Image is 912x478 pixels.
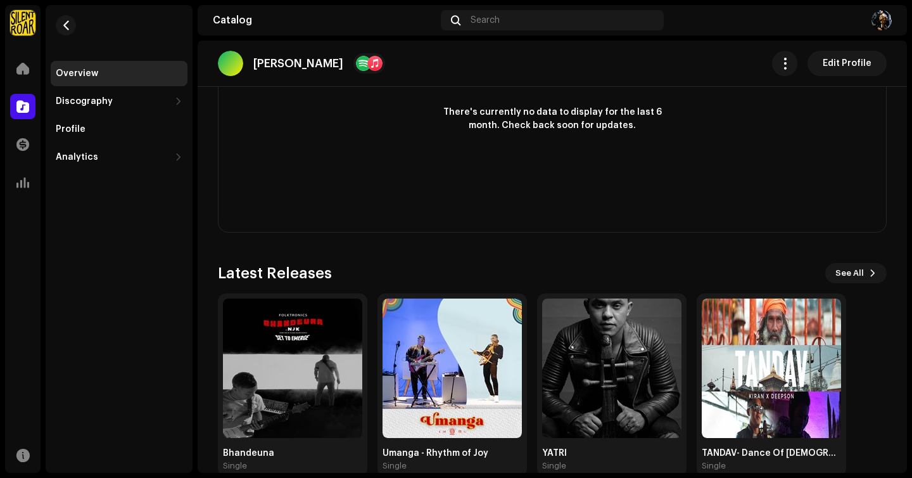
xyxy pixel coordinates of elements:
[223,448,362,458] div: Bhandeuna
[871,10,892,30] img: 387ada57-78e4-4c48-beb6-c383cb8b7519
[51,61,187,86] re-m-nav-item: Overview
[56,124,85,134] div: Profile
[223,299,362,438] img: ddcb27c9-2daf-4e30-be4e-4c4eee08a72b
[542,448,681,458] div: YATRI
[702,299,841,438] img: 7c5d07ce-2a99-49bc-8fc9-9f6224bfc17e
[223,461,247,471] div: Single
[51,89,187,114] re-m-nav-dropdown: Discography
[56,68,98,79] div: Overview
[218,263,332,283] h3: Latest Releases
[835,261,864,286] span: See All
[471,15,500,25] span: Search
[823,51,871,76] span: Edit Profile
[383,461,407,471] div: Single
[702,448,841,458] div: TANDAV- Dance Of [DEMOGRAPHIC_DATA]
[807,51,887,76] button: Edit Profile
[213,15,436,25] div: Catalog
[253,57,343,70] p: [PERSON_NAME]
[702,461,726,471] div: Single
[51,117,187,142] re-m-nav-item: Profile
[56,152,98,162] div: Analytics
[383,299,522,438] img: 71b5e2fe-b112-488e-ada0-80b80b5affb3
[56,96,113,107] div: Discography
[383,448,522,458] div: Umanga - Rhythm of Joy
[542,299,681,438] img: a9914db8-82bd-4ab8-8605-970b41ec7d30
[542,461,566,471] div: Single
[10,10,35,36] img: fcfd72e7-8859-4002-b0df-9a7058150634
[51,145,187,170] re-m-nav-dropdown: Analytics
[825,263,887,283] button: See All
